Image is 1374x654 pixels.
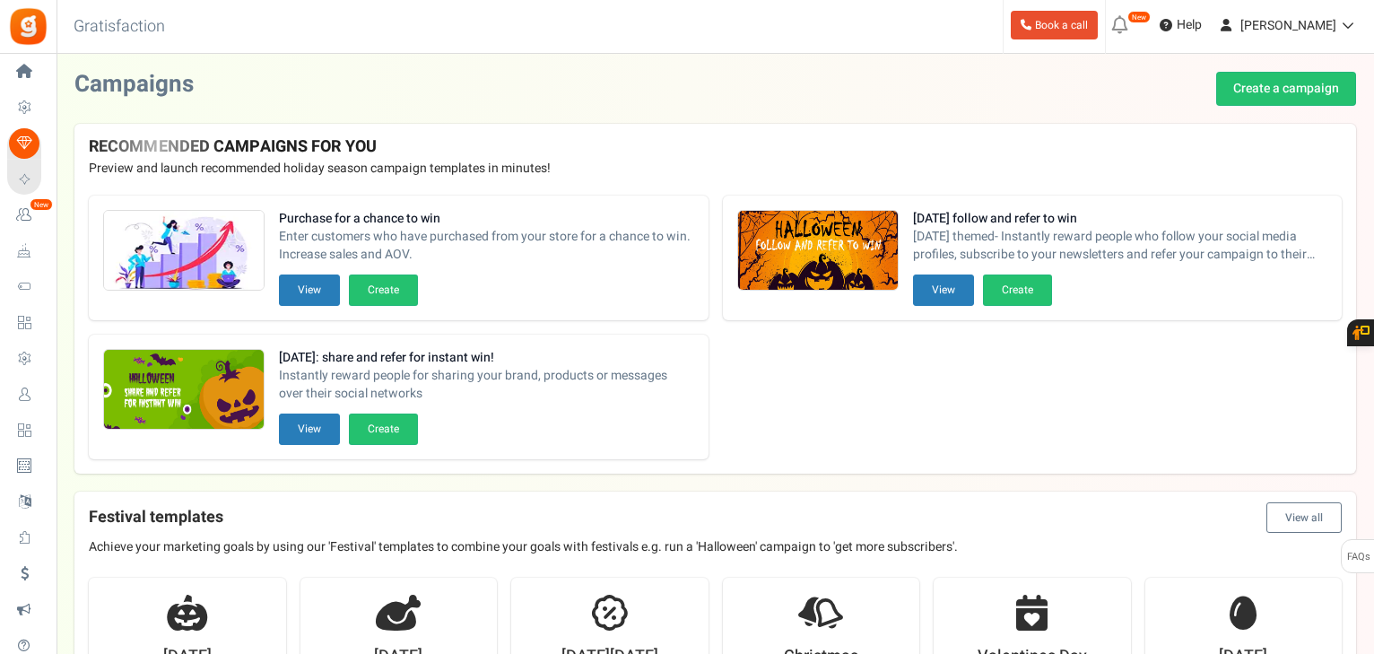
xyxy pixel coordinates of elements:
[1172,16,1202,34] span: Help
[983,275,1052,306] button: Create
[1346,540,1370,574] span: FAQs
[89,502,1342,533] h4: Festival templates
[74,72,194,98] h2: Campaigns
[89,160,1342,178] p: Preview and launch recommended holiday season campaign templates in minutes!
[1266,502,1342,533] button: View all
[1152,11,1209,39] a: Help
[279,275,340,306] button: View
[913,275,974,306] button: View
[279,210,694,228] strong: Purchase for a chance to win
[104,211,264,292] img: Recommended Campaigns
[1011,11,1098,39] a: Book a call
[89,138,1342,156] h4: RECOMMENDED CAMPAIGNS FOR YOU
[89,538,1342,556] p: Achieve your marketing goals by using our 'Festival' templates to combine your goals with festiva...
[279,367,694,403] span: Instantly reward people for sharing your brand, products or messages over their social networks
[1127,11,1151,23] em: New
[349,275,418,306] button: Create
[913,228,1328,264] span: [DATE] themed- Instantly reward people who follow your social media profiles, subscribe to your n...
[913,210,1328,228] strong: [DATE] follow and refer to win
[8,6,48,47] img: Gratisfaction
[54,9,185,45] h3: Gratisfaction
[279,414,340,445] button: View
[1216,72,1356,106] a: Create a campaign
[30,198,53,211] em: New
[349,414,418,445] button: Create
[7,200,48,231] a: New
[279,349,694,367] strong: [DATE]: share and refer for instant win!
[279,228,694,264] span: Enter customers who have purchased from your store for a chance to win. Increase sales and AOV.
[1240,16,1336,35] span: [PERSON_NAME]
[738,211,898,292] img: Recommended Campaigns
[104,350,264,431] img: Recommended Campaigns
